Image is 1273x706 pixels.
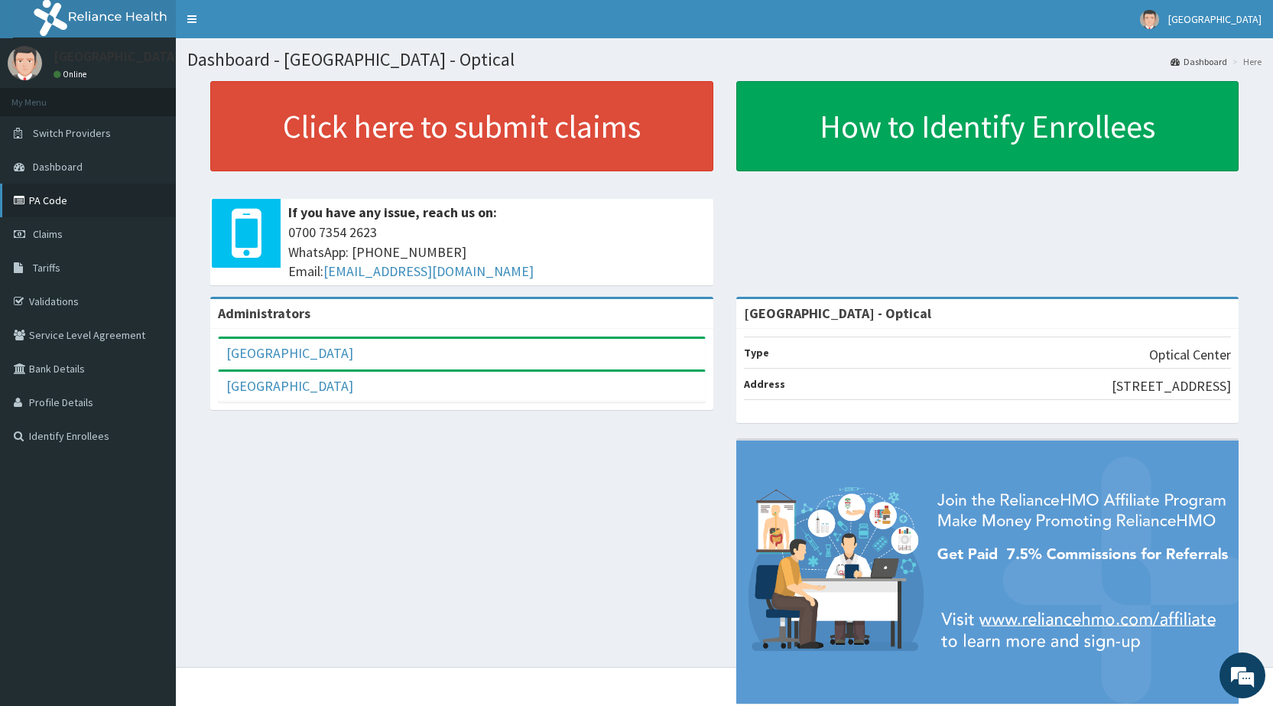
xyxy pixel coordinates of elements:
[736,441,1239,704] img: provider-team-banner.png
[226,344,353,362] a: [GEOGRAPHIC_DATA]
[288,223,706,281] span: 0700 7354 2623 WhatsApp: [PHONE_NUMBER] Email:
[187,50,1262,70] h1: Dashboard - [GEOGRAPHIC_DATA] - Optical
[54,50,180,63] p: [GEOGRAPHIC_DATA]
[210,81,713,171] a: Click here to submit claims
[1140,10,1159,29] img: User Image
[1149,345,1231,365] p: Optical Center
[1112,376,1231,396] p: [STREET_ADDRESS]
[1168,12,1262,26] span: [GEOGRAPHIC_DATA]
[33,126,111,140] span: Switch Providers
[33,160,83,174] span: Dashboard
[54,69,90,80] a: Online
[744,377,785,391] b: Address
[288,203,497,221] b: If you have any issue, reach us on:
[33,261,60,275] span: Tariffs
[744,304,931,322] strong: [GEOGRAPHIC_DATA] - Optical
[744,346,769,360] b: Type
[33,227,63,241] span: Claims
[218,304,310,322] b: Administrators
[323,262,534,280] a: [EMAIL_ADDRESS][DOMAIN_NAME]
[1171,55,1227,68] a: Dashboard
[8,46,42,80] img: User Image
[736,81,1239,171] a: How to Identify Enrollees
[1229,55,1262,68] li: Here
[226,377,353,395] a: [GEOGRAPHIC_DATA]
